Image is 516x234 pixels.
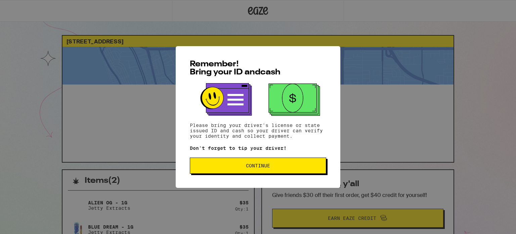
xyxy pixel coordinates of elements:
[190,145,326,151] p: Don't forget to tip your driver!
[4,5,48,10] span: Hi. Need any help?
[190,158,326,174] button: Continue
[246,163,270,168] span: Continue
[190,123,326,139] p: Please bring your driver's license or state issued ID and cash so your driver can verify your ide...
[190,60,281,76] span: Remember! Bring your ID and cash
